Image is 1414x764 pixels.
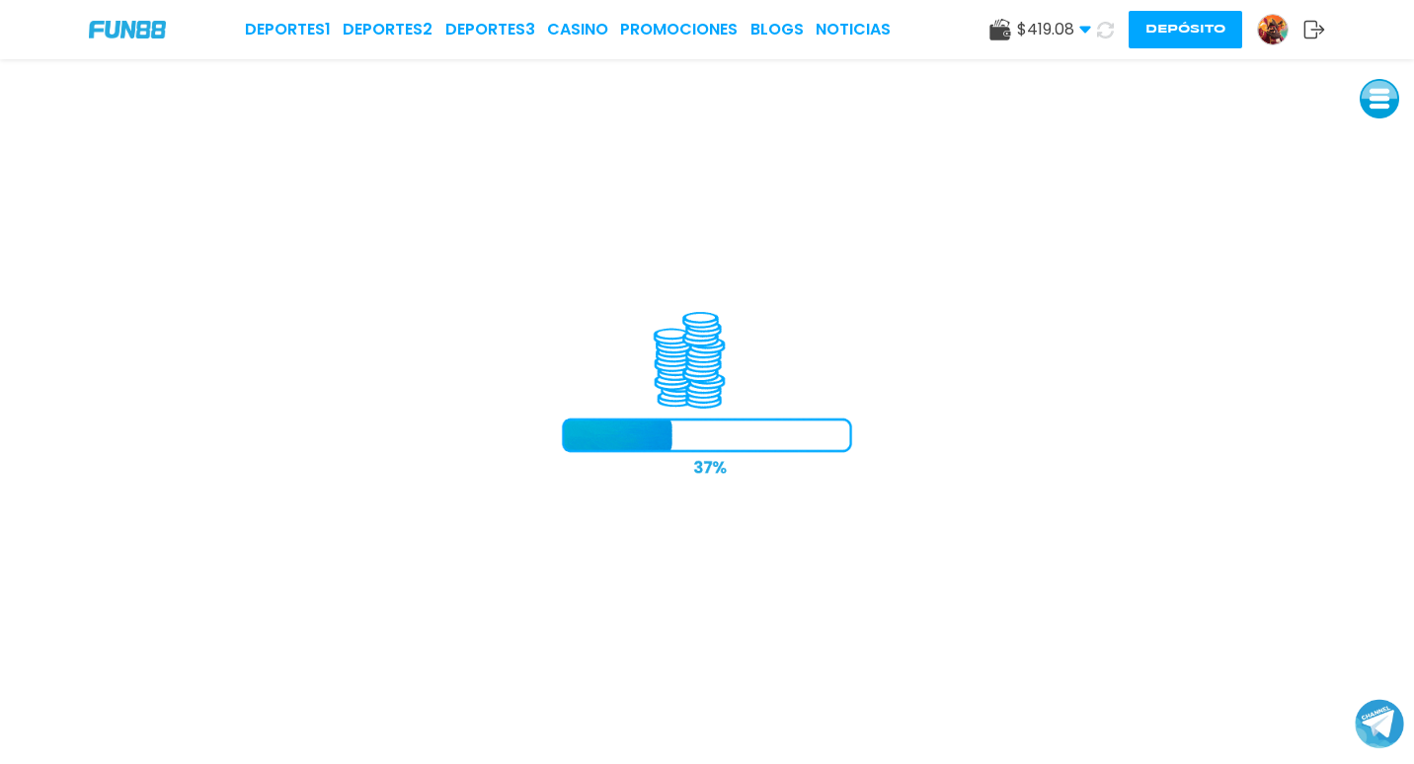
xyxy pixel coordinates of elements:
[1257,14,1303,45] a: Avatar
[1355,698,1404,749] button: Join telegram channel
[547,18,608,41] a: CASINO
[750,18,804,41] a: BLOGS
[1017,18,1091,41] span: $ 419.08
[445,18,535,41] a: Deportes3
[1129,11,1242,48] button: Depósito
[1258,15,1288,44] img: Avatar
[816,18,891,41] a: NOTICIAS
[245,18,331,41] a: Deportes1
[620,18,738,41] a: Promociones
[89,21,166,38] img: Company Logo
[343,18,432,41] a: Deportes2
